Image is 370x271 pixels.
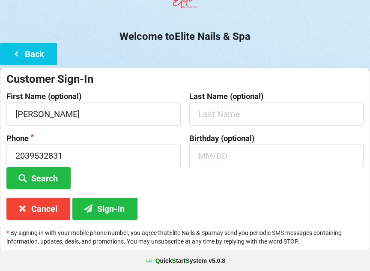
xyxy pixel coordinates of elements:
[189,134,364,143] label: Birthday (optional)
[189,102,364,125] input: Last Name
[72,198,137,220] button: Sign-In
[189,145,364,167] input: MM/DD
[6,72,364,86] div: Customer Sign-In
[6,167,71,189] button: Search
[6,92,181,101] label: First Name (optional)
[155,257,160,264] span: Q
[145,256,153,265] img: favicon.ico
[155,256,225,265] b: uick tart ystem v 5.0.8
[172,257,176,264] span: S
[6,102,181,125] input: First Name
[6,134,181,143] label: Phone
[6,198,70,220] button: Cancel
[6,229,364,246] p: By signing in with your mobile phone number, you agree that Elite Nails & Spa may send you period...
[185,257,189,264] span: S
[189,92,364,101] label: Last Name (optional)
[6,145,181,167] input: 1234567890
